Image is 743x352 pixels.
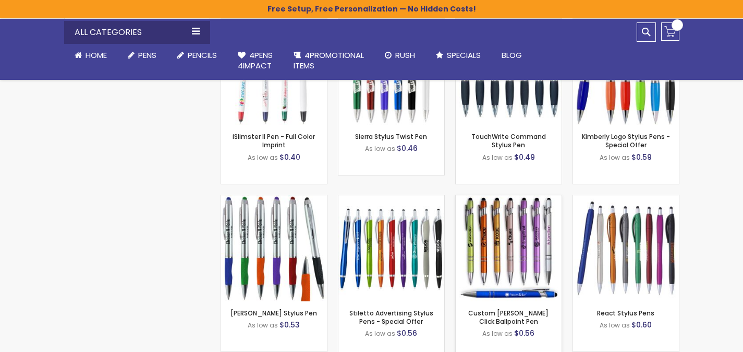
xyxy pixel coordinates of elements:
span: 4Pens 4impact [238,50,273,71]
a: iSlimster II Pen - Full Color Imprint [233,132,315,149]
a: Kimberly Logo Stylus Pens - Special Offer [582,132,670,149]
a: Custom [PERSON_NAME] Click Ballpoint Pen [468,309,549,326]
span: $0.53 [279,320,300,330]
a: Sierra Stylus Twist Pen [355,132,427,141]
span: As low as [482,153,513,162]
span: $0.49 [514,152,535,162]
a: 4Pens4impact [227,44,283,78]
a: Lory Stylus Pen [221,195,327,204]
span: As low as [600,153,630,162]
span: $0.60 [631,320,652,330]
img: Stiletto Advertising Stylus Pens - Special Offer [338,195,444,301]
span: $0.56 [397,328,417,338]
a: Pencils [167,44,227,67]
span: Rush [395,50,415,61]
span: As low as [248,153,278,162]
a: Specials [425,44,491,67]
a: TouchWrite Command Stylus Pen [471,132,546,149]
a: Rush [374,44,425,67]
img: Custom Alex II Click Ballpoint Pen [456,195,562,301]
span: As low as [365,144,395,153]
span: Pens [138,50,156,61]
a: Pens [117,44,167,67]
a: [PERSON_NAME] Stylus Pen [230,309,317,318]
span: 4PROMOTIONAL ITEMS [294,50,364,71]
span: As low as [600,321,630,330]
img: React Stylus Pens [573,195,679,301]
img: Lory Stylus Pen [221,195,327,301]
a: React Stylus Pens [573,195,679,204]
a: 4PROMOTIONALITEMS [283,44,374,78]
a: React Stylus Pens [597,309,654,318]
div: All Categories [64,21,210,44]
span: $0.59 [631,152,652,162]
span: Pencils [188,50,217,61]
span: $0.40 [279,152,300,162]
span: As low as [248,321,278,330]
a: Home [64,44,117,67]
span: $0.56 [514,328,534,338]
a: Stiletto Advertising Stylus Pens - Special Offer [338,195,444,204]
a: Blog [491,44,532,67]
span: Blog [502,50,522,61]
span: Specials [447,50,481,61]
span: $0.46 [397,143,418,154]
a: Stiletto Advertising Stylus Pens - Special Offer [349,309,433,326]
span: As low as [482,329,513,338]
span: As low as [365,329,395,338]
span: Home [86,50,107,61]
a: Custom Alex II Click Ballpoint Pen [456,195,562,204]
